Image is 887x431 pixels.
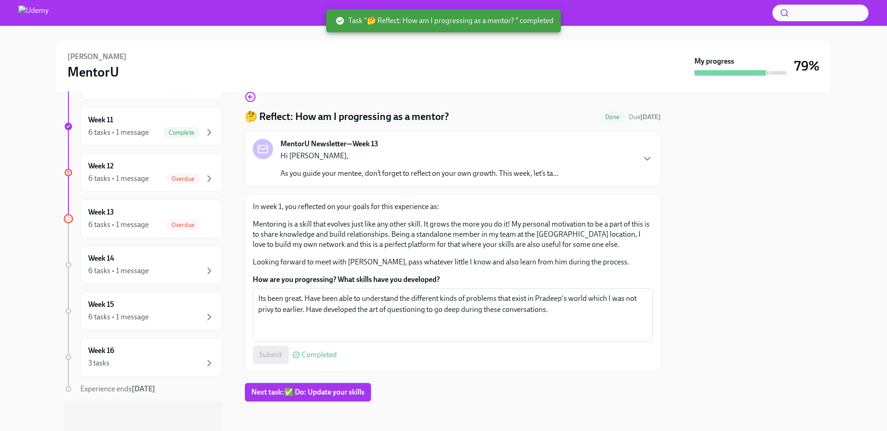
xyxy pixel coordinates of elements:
h6: Week 13 [88,207,114,217]
h3: 79% [794,58,820,74]
a: Week 116 tasks • 1 messageComplete [64,107,223,146]
h3: MentorU [67,64,119,80]
span: Done [600,114,625,120]
p: Looking forward to meet with [PERSON_NAME], pass whatever little I know and also learn from him d... [253,257,653,267]
span: Next task : ✅ Do: Update your skills [251,388,365,397]
span: Experience ends [80,384,155,393]
div: 6 tasks • 1 message [88,266,149,276]
h6: [PERSON_NAME] [67,52,127,62]
h6: Week 11 [88,115,113,125]
div: 6 tasks • 1 message [88,312,149,322]
h6: Week 15 [88,299,114,310]
span: Overdue [166,175,200,182]
label: How are you progressing? What skills have you developed? [253,275,653,285]
h6: Week 16 [88,346,114,356]
h4: 🤔 Reflect: How am I progressing as a mentor? [245,110,449,124]
strong: My progress [694,56,734,66]
span: Completed [302,351,337,359]
p: As you guide your mentee, don’t forget to reflect on your own growth. This week, let’s ta... [280,168,559,179]
strong: MentorU Newsletter—Week 13 [280,139,378,149]
h6: Week 12 [88,161,114,171]
img: Udemy [18,6,49,20]
p: Mentoring is a skill that evolves just like any other skill. It grows the more you do it! My pers... [253,219,653,250]
div: 6 tasks • 1 message [88,220,149,230]
div: 6 tasks • 1 message [88,174,149,184]
p: Hi [PERSON_NAME], [280,151,559,161]
a: Week 163 tasks [64,338,223,377]
div: 6 tasks • 1 message [88,127,149,138]
div: 3 tasks [88,358,109,368]
p: In week 1, you reflected on your goals for this experience as: [253,202,653,212]
span: Due [629,113,661,121]
span: Complete [163,129,200,136]
strong: [DATE] [640,113,661,121]
span: August 30th, 2025 09:30 [629,113,661,121]
a: Week 146 tasks • 1 message [64,245,223,284]
h6: Week 14 [88,253,114,263]
span: Overdue [166,221,200,228]
strong: [DATE] [132,384,155,393]
a: Week 156 tasks • 1 message [64,292,223,330]
a: Week 126 tasks • 1 messageOverdue [64,153,223,192]
button: Next task:✅ Do: Update your skills [245,383,371,401]
textarea: Its been great. Have been able to understand the different kinds of problems that exist in Pradee... [258,293,647,337]
a: Week 136 tasks • 1 messageOverdue [64,199,223,238]
span: Task "🤔 Reflect: How am I progressing as a mentor? " completed [335,16,553,26]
